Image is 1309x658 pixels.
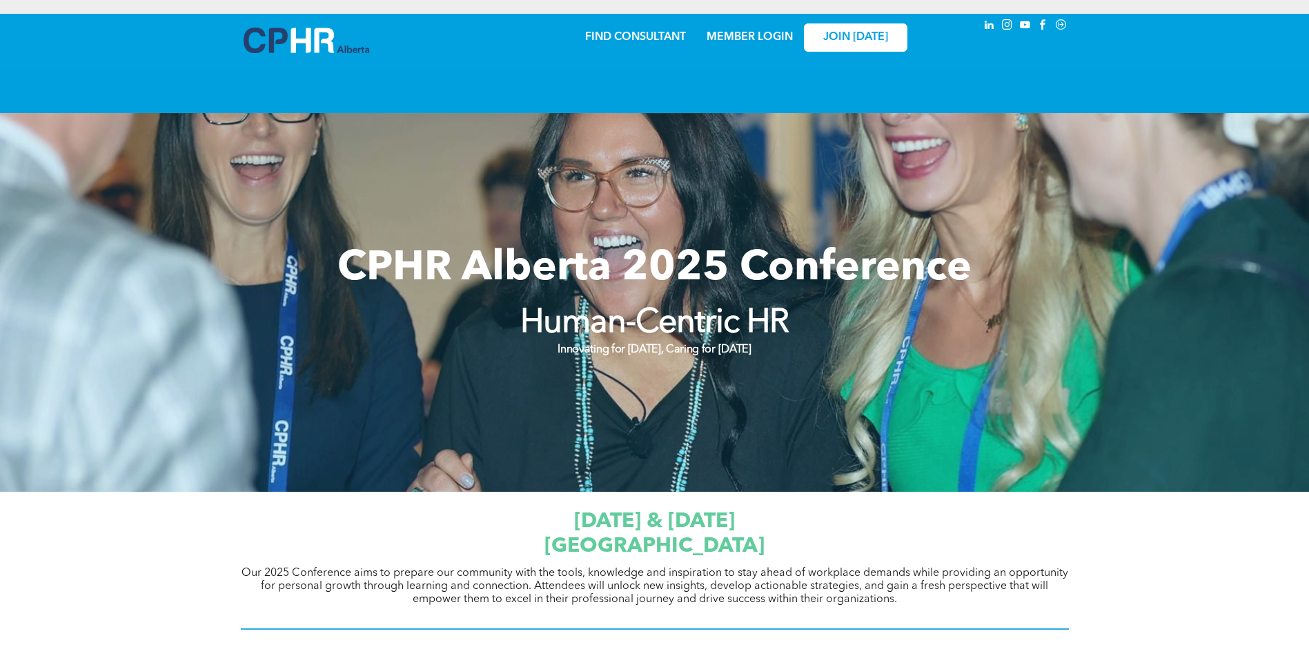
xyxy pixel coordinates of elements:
[574,511,735,532] span: [DATE] & [DATE]
[520,307,789,340] strong: Human-Centric HR
[242,568,1068,605] span: Our 2025 Conference aims to prepare our community with the tools, knowledge and inspiration to st...
[1000,17,1015,36] a: instagram
[244,28,369,53] img: A blue and white logo for cp alberta
[823,31,888,44] span: JOIN [DATE]
[1054,17,1069,36] a: Social network
[707,32,793,43] a: MEMBER LOGIN
[982,17,997,36] a: linkedin
[544,536,765,557] span: [GEOGRAPHIC_DATA]
[337,248,972,290] span: CPHR Alberta 2025 Conference
[558,344,751,355] strong: Innovating for [DATE], Caring for [DATE]
[1018,17,1033,36] a: youtube
[1036,17,1051,36] a: facebook
[585,32,686,43] a: FIND CONSULTANT
[804,23,907,52] a: JOIN [DATE]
